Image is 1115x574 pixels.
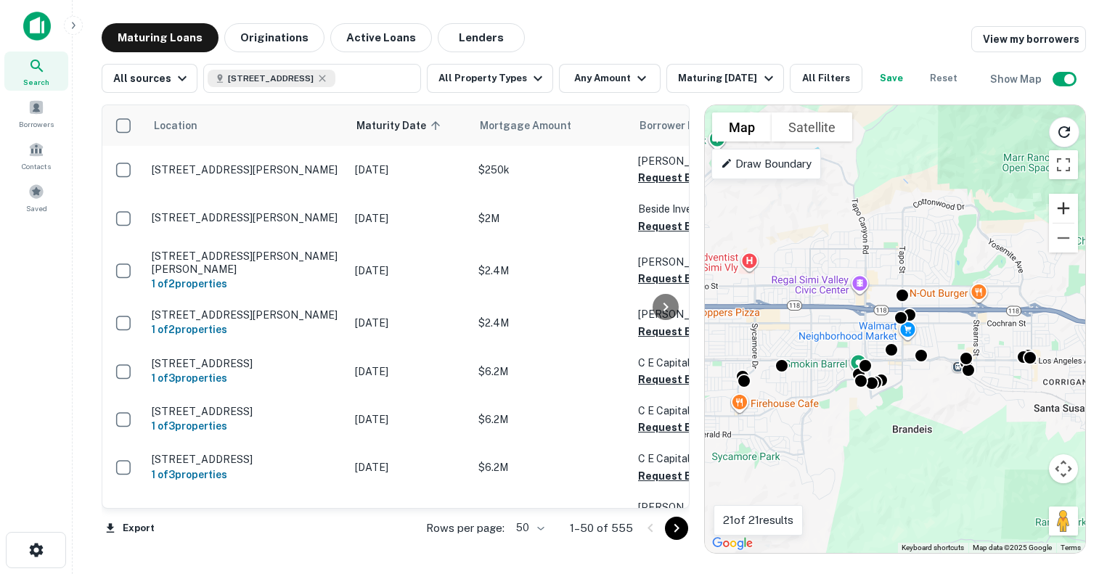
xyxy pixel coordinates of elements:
p: C E Capital LLC [638,403,783,419]
th: Borrower Name [631,105,791,146]
p: 21 of 21 results [723,512,793,529]
button: Any Amount [559,64,661,93]
div: 50 [510,517,547,538]
p: 1–50 of 555 [570,520,633,537]
p: [STREET_ADDRESS][PERSON_NAME][PERSON_NAME] [152,250,340,276]
p: Rows per page: [426,520,505,537]
button: Request Borrower Info [638,467,756,485]
button: Show street map [712,112,772,142]
p: [PERSON_NAME] [638,153,783,169]
h6: 1 of 3 properties [152,418,340,434]
p: [PERSON_NAME] LLC [638,254,783,270]
p: $2M [478,210,624,226]
p: $6.2M [478,364,624,380]
button: Show satellite imagery [772,112,852,142]
p: [STREET_ADDRESS][PERSON_NAME] [152,308,340,321]
button: Maturing Loans [102,23,218,52]
span: Saved [26,202,47,214]
button: Toggle fullscreen view [1049,150,1078,179]
p: C E Capital LLC [638,451,783,467]
p: C E Capital LLC [638,355,783,371]
button: Request Borrower Info [638,169,756,186]
p: [PERSON_NAME] [638,499,783,515]
span: Maturity Date [356,117,445,134]
a: Open this area in Google Maps (opens a new window) [708,534,756,553]
span: [STREET_ADDRESS] [228,72,314,85]
span: Mortgage Amount [480,117,590,134]
p: $6.2M [478,459,624,475]
p: [DATE] [355,162,464,178]
th: Maturity Date [348,105,471,146]
p: $250k [478,162,624,178]
p: $1.3M [478,508,624,524]
button: Request Borrower Info [638,323,756,340]
button: Request Borrower Info [638,419,756,436]
button: Export [102,517,158,539]
h6: 1 of 2 properties [152,321,340,337]
p: [DATE] [355,459,464,475]
button: Maturing [DATE] [666,64,783,93]
p: [PERSON_NAME] LLC [638,306,783,322]
p: $6.2M [478,411,624,427]
p: [DATE] [355,263,464,279]
th: Mortgage Amount [471,105,631,146]
a: Saved [4,178,68,217]
p: [DATE] [355,315,464,331]
p: [STREET_ADDRESS] [152,357,340,370]
div: All sources [113,70,191,87]
button: Reload search area [1049,117,1079,147]
h6: 1 of 3 properties [152,370,340,386]
button: Active Loans [330,23,432,52]
span: Contacts [22,160,51,172]
button: Go to next page [665,517,688,540]
p: Beside Investments [638,201,783,217]
p: $2.4M [478,315,624,331]
p: [STREET_ADDRESS] [152,405,340,418]
button: Zoom out [1049,224,1078,253]
p: [DATE] [355,411,464,427]
button: Zoom in [1049,194,1078,223]
p: [DATE] [355,364,464,380]
a: Search [4,52,68,91]
button: All Filters [790,64,862,93]
button: Request Borrower Info [638,270,756,287]
span: Borrower Name [640,117,716,134]
p: Draw Boundary [721,155,812,173]
div: Maturing [DATE] [678,70,777,87]
th: Location [144,105,348,146]
iframe: Chat Widget [1042,458,1115,528]
button: Map camera controls [1049,454,1078,483]
h6: 1 of 2 properties [152,276,340,292]
h6: 1 of 3 properties [152,467,340,483]
a: View my borrowers [971,26,1086,52]
a: Terms (opens in new tab) [1061,544,1081,552]
span: Borrowers [19,118,54,130]
h6: Show Map [990,71,1044,87]
a: Contacts [4,136,68,175]
span: Map data ©2025 Google [973,544,1052,552]
p: [STREET_ADDRESS][PERSON_NAME] [152,211,340,224]
p: [DATE] [355,210,464,226]
p: $2.4M [478,263,624,279]
button: All Property Types [427,64,553,93]
button: All sources [102,64,197,93]
button: Save your search to get updates of matches that match your search criteria. [868,64,915,93]
button: Lenders [438,23,525,52]
span: Search [23,76,49,88]
img: capitalize-icon.png [23,12,51,41]
button: Originations [224,23,324,52]
button: Keyboard shortcuts [902,543,964,553]
div: 0 0 [705,105,1085,553]
a: Borrowers [4,94,68,133]
p: [STREET_ADDRESS][PERSON_NAME] [152,163,340,176]
button: Reset [920,64,967,93]
p: [STREET_ADDRESS] [152,453,340,466]
img: Google [708,534,756,553]
p: [DATE] [355,508,464,524]
button: Request Borrower Info [638,218,756,235]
